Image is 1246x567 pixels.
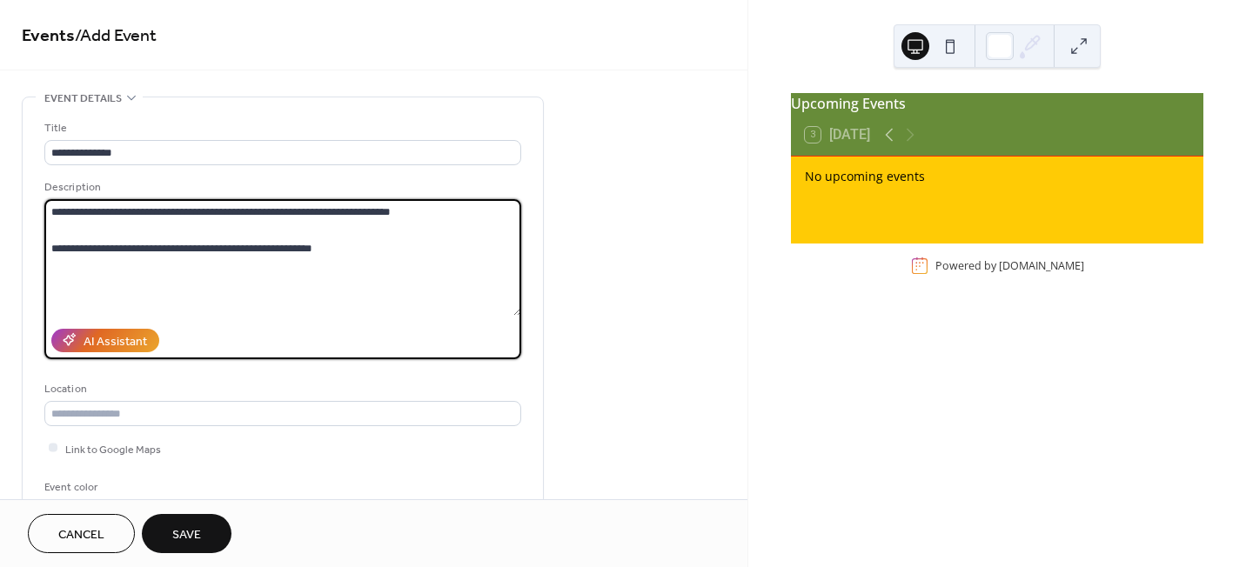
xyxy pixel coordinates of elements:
span: Save [172,526,201,544]
span: Event details [44,90,122,108]
div: No upcoming events [805,167,1189,185]
button: AI Assistant [51,329,159,352]
a: Events [22,19,75,53]
div: Upcoming Events [791,93,1203,114]
button: Save [142,514,231,553]
span: Link to Google Maps [65,440,161,458]
span: / Add Event [75,19,157,53]
button: Cancel [28,514,135,553]
div: Powered by [935,258,1084,273]
a: [DOMAIN_NAME] [999,258,1084,273]
div: Title [44,119,518,137]
div: AI Assistant [84,332,147,350]
div: Description [44,178,518,197]
span: Cancel [58,526,104,544]
div: Event color [44,478,175,497]
div: Location [44,380,518,398]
